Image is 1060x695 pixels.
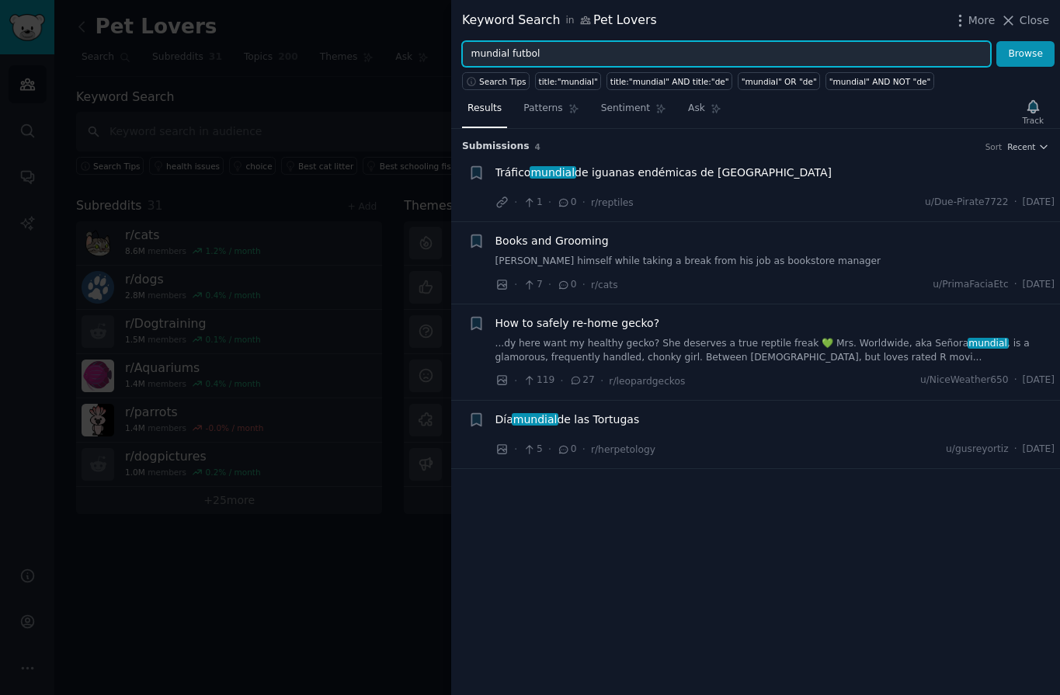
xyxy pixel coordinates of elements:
button: Browse [996,41,1055,68]
a: Books and Grooming [495,233,609,249]
span: Close [1020,12,1049,29]
span: · [514,194,517,210]
span: Results [467,102,502,116]
span: Ask [688,102,705,116]
span: u/PrimaFaciaEtc [933,278,1008,292]
span: 0 [557,443,576,457]
span: Recent [1007,141,1035,152]
span: u/gusreyortiz [946,443,1009,457]
div: "mundial" AND NOT "de" [829,76,931,87]
button: Search Tips [462,72,530,90]
a: title:"mundial" [535,72,601,90]
span: · [1014,278,1017,292]
span: · [582,194,586,210]
a: ...dy here want my healthy gecko? She deserves a true reptile freak 💚 Mrs. Worldwide, aka Señoram... [495,337,1055,364]
span: · [548,441,551,457]
a: Patterns [518,96,584,128]
a: Ask [683,96,727,128]
span: r/reptiles [591,197,634,208]
a: Díamundialde las Tortugas [495,412,640,428]
span: Día de las Tortugas [495,412,640,428]
span: mundial [968,338,1009,349]
span: mundial [512,413,558,426]
span: Sentiment [601,102,650,116]
span: · [514,276,517,293]
span: u/NiceWeather650 [920,374,1009,387]
span: u/Due-Pirate7722 [925,196,1009,210]
span: Tráfico de iguanas endémicas de [GEOGRAPHIC_DATA] [495,165,832,181]
a: Tráficomundialde iguanas endémicas de [GEOGRAPHIC_DATA] [495,165,832,181]
span: · [514,441,517,457]
span: Patterns [523,102,562,116]
span: 0 [557,196,576,210]
span: · [548,194,551,210]
input: Try a keyword related to your business [462,41,991,68]
span: · [560,373,563,389]
button: More [952,12,996,29]
span: · [1014,374,1017,387]
span: · [514,373,517,389]
span: · [582,441,586,457]
a: "mundial" OR "de" [738,72,820,90]
div: title:"mundial" [539,76,598,87]
span: r/leopardgeckos [609,376,685,387]
div: Keyword Search Pet Lovers [462,11,657,30]
span: 27 [569,374,595,387]
span: [DATE] [1023,443,1055,457]
span: mundial [530,166,576,179]
span: 1 [523,196,542,210]
span: r/herpetology [591,444,655,455]
span: · [1014,196,1017,210]
span: [DATE] [1023,196,1055,210]
span: 119 [523,374,554,387]
a: title:"mundial" AND title:"de" [606,72,732,90]
span: 5 [523,443,542,457]
span: 0 [557,278,576,292]
span: Submission s [462,140,530,154]
span: · [1014,443,1017,457]
span: in [565,14,574,28]
button: Recent [1007,141,1049,152]
div: "mundial" OR "de" [742,76,817,87]
span: · [548,276,551,293]
a: [PERSON_NAME] himself while taking a break from his job as bookstore manager [495,255,1055,269]
span: [DATE] [1023,374,1055,387]
a: How to safely re-home gecko? [495,315,660,332]
a: Sentiment [596,96,672,128]
span: [DATE] [1023,278,1055,292]
span: · [582,276,586,293]
span: Search Tips [479,76,527,87]
span: More [968,12,996,29]
span: 4 [535,142,540,151]
span: 7 [523,278,542,292]
button: Close [1000,12,1049,29]
div: Sort [985,141,1003,152]
span: r/cats [591,280,618,290]
a: Results [462,96,507,128]
div: title:"mundial" AND title:"de" [610,76,729,87]
a: "mundial" AND NOT "de" [825,72,934,90]
span: · [600,373,603,389]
